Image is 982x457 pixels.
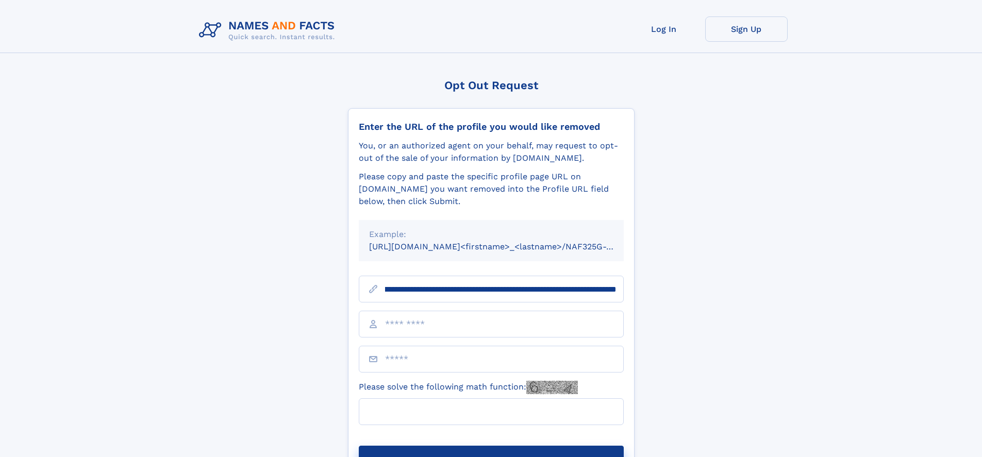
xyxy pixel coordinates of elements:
[369,242,643,251] small: [URL][DOMAIN_NAME]<firstname>_<lastname>/NAF325G-xxxxxxxx
[359,381,578,394] label: Please solve the following math function:
[348,79,635,92] div: Opt Out Request
[359,121,624,132] div: Enter the URL of the profile you would like removed
[359,171,624,208] div: Please copy and paste the specific profile page URL on [DOMAIN_NAME] you want removed into the Pr...
[195,16,343,44] img: Logo Names and Facts
[369,228,613,241] div: Example:
[359,140,624,164] div: You, or an authorized agent on your behalf, may request to opt-out of the sale of your informatio...
[623,16,705,42] a: Log In
[705,16,788,42] a: Sign Up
